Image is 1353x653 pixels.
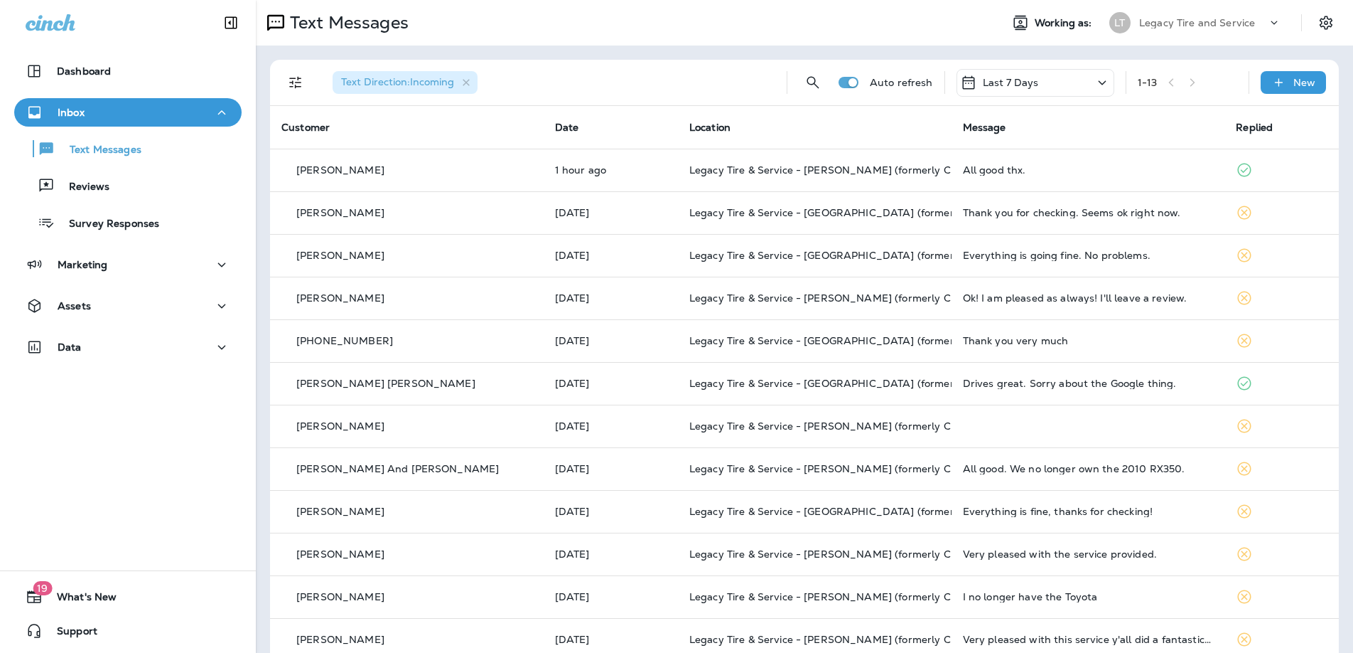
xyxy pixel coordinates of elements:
span: Replied [1236,121,1273,134]
div: Everything is going fine. No problems. [963,250,1214,261]
p: Survey Responses [55,218,159,231]
span: Legacy Tire & Service - [GEOGRAPHIC_DATA] (formerly Chalkville Auto & Tire Service) [689,206,1114,219]
button: Filters [281,68,310,97]
p: Sep 19, 2025 01:47 PM [555,335,667,346]
span: Legacy Tire & Service - [PERSON_NAME] (formerly Chelsea Tire Pros) [689,292,1032,304]
p: Text Messages [55,144,141,157]
p: [PERSON_NAME] [296,420,384,432]
span: Legacy Tire & Service - [PERSON_NAME] (formerly Chelsea Tire Pros) [689,462,1032,475]
p: Sep 21, 2025 11:23 AM [555,207,667,218]
p: [PERSON_NAME] [296,292,384,304]
div: LT [1109,12,1131,33]
p: [PERSON_NAME] [296,591,384,602]
span: Legacy Tire & Service - [PERSON_NAME] (formerly Chelsea Tire Pros) [689,164,1032,176]
p: Sep 17, 2025 08:56 AM [555,548,667,560]
span: Legacy Tire & Service - [GEOGRAPHIC_DATA] (formerly Magic City Tire & Service) [689,334,1090,347]
p: Auto refresh [870,77,933,88]
div: Drives great. Sorry about the Google thing. [963,378,1214,389]
span: Text Direction : Incoming [341,75,454,88]
button: Reviews [14,171,242,201]
button: Search Messages [799,68,827,97]
p: Dashboard [57,65,111,77]
p: Sep 20, 2025 11:51 AM [555,250,667,261]
p: Sep 22, 2025 10:24 AM [555,164,667,176]
p: Assets [58,300,91,312]
p: Sep 18, 2025 01:50 PM [555,378,667,389]
span: Date [555,121,579,134]
button: Data [14,333,242,361]
p: Inbox [58,107,85,118]
button: Marketing [14,250,242,279]
div: Ok! I am pleased as always! I'll leave a review. [963,292,1214,304]
p: Data [58,341,82,353]
p: Sep 20, 2025 08:20 AM [555,292,667,304]
p: [PERSON_NAME] [296,548,384,560]
span: Location [689,121,731,134]
span: Working as: [1035,17,1095,29]
div: Text Direction:Incoming [333,71,478,94]
p: [PERSON_NAME] [296,207,384,218]
div: 1 - 13 [1138,77,1158,88]
button: Dashboard [14,57,242,85]
span: Legacy Tire & Service - [PERSON_NAME] (formerly Chelsea Tire Pros) [689,633,1032,646]
span: Legacy Tire & Service - [PERSON_NAME] (formerly Chelsea Tire Pros) [689,420,1032,432]
span: Legacy Tire & Service - [GEOGRAPHIC_DATA] (formerly Chalkville Auto & Tire Service) [689,249,1114,262]
p: Sep 17, 2025 11:05 AM [555,463,667,474]
p: Legacy Tire and Service [1139,17,1255,28]
p: [PERSON_NAME] And [PERSON_NAME] [296,463,499,474]
button: Assets [14,292,242,320]
div: Thank you for checking. Seems ok right now. [963,207,1214,218]
p: Sep 16, 2025 10:47 AM [555,591,667,602]
div: All good. We no longer own the 2010 RX350. [963,463,1214,474]
button: Collapse Sidebar [211,9,251,37]
span: Legacy Tire & Service - [PERSON_NAME] (formerly Chelsea Tire Pros) [689,548,1032,561]
div: All good thx. [963,164,1214,176]
button: Support [14,617,242,645]
div: Thank you very much [963,335,1214,346]
p: Text Messages [284,12,409,33]
p: [PERSON_NAME] [296,250,384,261]
div: Very pleased with this service y'all did a fantastic job 👍🏻 [963,634,1214,645]
span: Customer [281,121,330,134]
span: Message [963,121,1006,134]
button: Inbox [14,98,242,127]
span: What's New [43,591,117,608]
span: Legacy Tire & Service - [PERSON_NAME] (formerly Chelsea Tire Pros) [689,590,1032,603]
button: Survey Responses [14,208,242,238]
p: Sep 17, 2025 10:48 AM [555,506,667,517]
p: Marketing [58,259,107,270]
p: [PERSON_NAME] [296,506,384,517]
div: I no longer have the Toyota [963,591,1214,602]
p: Sep 17, 2025 03:33 PM [555,420,667,432]
div: Very pleased with the service provided. [963,548,1214,560]
p: [PERSON_NAME] [PERSON_NAME] [296,378,475,389]
p: [PHONE_NUMBER] [296,335,393,346]
span: Legacy Tire & Service - [GEOGRAPHIC_DATA] (formerly Magic City Tire & Service) [689,377,1090,390]
div: Everything is fine, thanks for checking! [963,506,1214,517]
span: 19 [33,581,52,595]
span: Support [43,625,97,642]
span: Legacy Tire & Service - [GEOGRAPHIC_DATA] (formerly Chalkville Auto & Tire Service) [689,505,1114,518]
p: Reviews [55,181,109,194]
p: New [1293,77,1315,88]
p: [PERSON_NAME] [296,634,384,645]
p: Sep 16, 2025 10:23 AM [555,634,667,645]
button: Text Messages [14,134,242,164]
button: Settings [1313,10,1339,36]
p: Last 7 Days [983,77,1039,88]
p: [PERSON_NAME] [296,164,384,176]
button: 19What's New [14,583,242,611]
